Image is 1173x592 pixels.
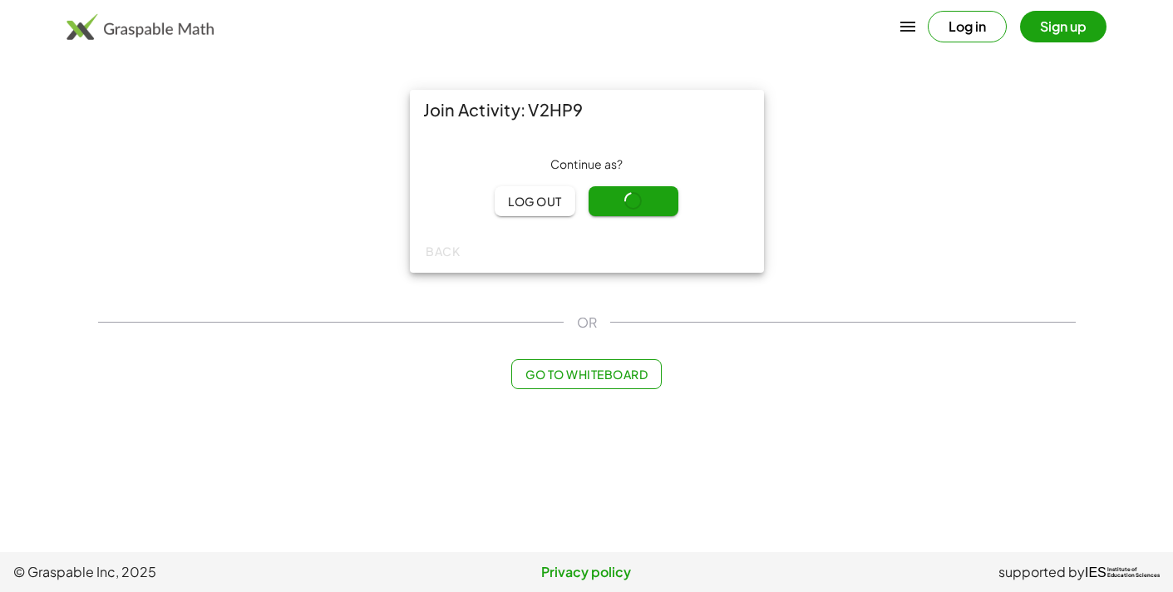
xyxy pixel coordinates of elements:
[525,367,648,382] span: Go to Whiteboard
[410,90,764,130] div: Join Activity: V2HP9
[998,562,1085,582] span: supported by
[1020,11,1106,42] button: Sign up
[577,313,597,333] span: OR
[511,359,662,389] button: Go to Whiteboard
[495,186,575,216] button: Log out
[508,194,562,209] span: Log out
[1107,567,1160,579] span: Institute of Education Sciences
[396,562,778,582] a: Privacy policy
[423,156,751,173] div: Continue as ?
[1085,562,1160,582] a: IESInstitute ofEducation Sciences
[928,11,1007,42] button: Log in
[1085,565,1106,580] span: IES
[13,562,396,582] span: © Graspable Inc, 2025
